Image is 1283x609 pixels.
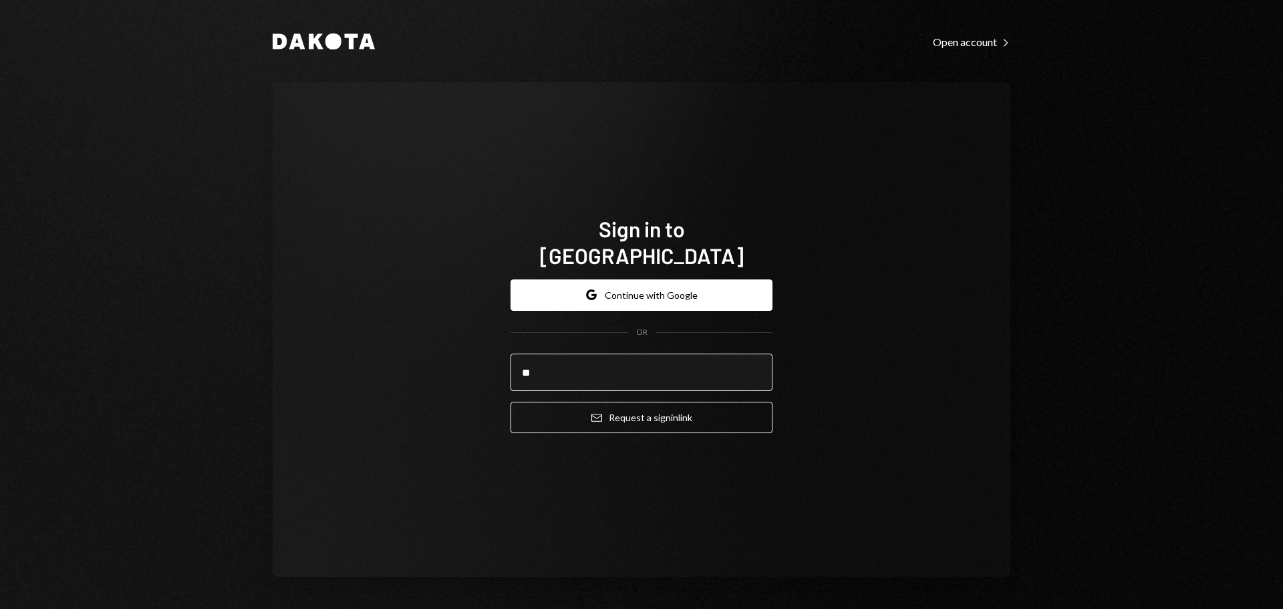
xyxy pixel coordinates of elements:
button: Continue with Google [511,279,772,311]
div: Open account [933,35,1010,49]
a: Open account [933,34,1010,49]
div: OR [636,327,648,338]
button: Request a signinlink [511,402,772,433]
h1: Sign in to [GEOGRAPHIC_DATA] [511,215,772,269]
